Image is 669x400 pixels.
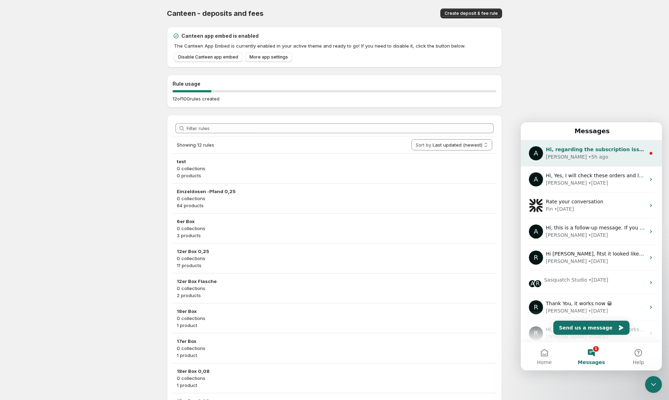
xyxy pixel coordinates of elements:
[177,165,492,172] p: 0 collections
[25,185,66,192] div: [PERSON_NAME]
[173,80,496,87] h2: Rule usage
[440,8,502,18] button: Create deposit & fee rule
[7,157,16,166] div: A
[25,178,91,184] span: Thank You, it works now 😀
[177,142,214,148] span: Showing 12 rules
[167,9,264,18] span: Canteen - deposits and fees
[67,57,87,64] div: • [DATE]
[67,31,88,38] div: • 5h ago
[67,185,87,192] div: • [DATE]
[177,202,492,209] p: 64 products
[177,248,492,255] h3: 12er Box 0,25
[25,24,448,30] span: Hi, regarding the subscription issue, it's in the advanced stage of development and should be rea...
[177,278,492,285] h3: 12er Box Flasche
[177,352,492,359] p: 1 product
[177,315,492,322] p: 0 collections
[47,220,94,248] button: Messages
[177,172,492,179] p: 0 products
[112,238,123,242] span: Help
[25,76,83,82] span: Rate your conversation
[177,375,492,382] p: 0 collections
[67,135,87,143] div: • [DATE]
[177,195,492,202] p: 0 collections
[177,262,492,269] p: 11 products
[25,83,32,91] div: Fin
[177,322,492,329] p: 1 product
[25,103,377,108] span: Hi, this is a follow-up message. If you have any questions or need assistance, feel free to ask. ...
[13,157,21,166] div: R
[521,122,662,370] iframe: Intercom live chat
[8,178,22,192] div: Profile image for Rudy
[174,42,496,49] p: The Canteen App Embed is currently enabled in your active theme and ready to go! If you need to d...
[187,123,494,133] input: Filter rules
[8,102,22,116] div: Profile image for Anupam
[177,158,492,165] h3: test
[25,57,66,64] div: [PERSON_NAME]
[177,338,492,345] h3: 17er Box
[25,211,66,219] div: [PERSON_NAME]
[25,31,66,38] div: [PERSON_NAME]
[445,11,498,16] span: Create deposit & fee rule
[177,232,492,239] p: 3 products
[8,128,22,142] div: Profile image for Rudy
[68,154,88,161] div: • [DATE]
[8,76,22,90] img: Profile image for Fin
[67,211,87,219] div: • [DATE]
[177,225,492,232] p: 0 collections
[177,218,492,225] h3: 6er Box
[177,255,492,262] p: 0 collections
[177,382,492,389] p: 1 product
[178,54,238,60] span: Disable Canteen app embed
[25,135,66,143] div: [PERSON_NAME]
[23,154,66,161] div: Sasquatch Studio
[67,109,87,117] div: • [DATE]
[645,376,662,393] iframe: Intercom live chat
[32,198,109,213] button: Send us a message
[57,238,84,242] span: Messages
[34,83,53,91] div: • [DATE]
[8,204,22,218] div: Profile image for Rudy
[25,109,66,117] div: [PERSON_NAME]
[177,308,492,315] h3: 18er Box
[249,54,288,60] span: More app settings
[8,50,22,64] div: Profile image for Anupam
[16,238,31,242] span: Home
[25,204,269,210] span: Hi, thanks a lot for your help. It works now! :) :) :) Have a nice weekend, thanks for helping us...
[173,95,219,102] p: 12 of 100 rules created
[177,292,492,299] p: 2 products
[181,32,259,39] h2: Canteen app embed is enabled
[177,285,492,292] p: 0 collections
[245,52,292,62] a: More app settings
[174,52,242,62] a: Disable Canteen app embed
[94,220,141,248] button: Help
[25,50,285,56] span: Hi, Yes, I will check these orders and let you know what might have happened. Regards, [PERSON_NAME]
[177,368,492,375] h3: 18er Box 0,08
[177,188,492,195] h3: Einzeldosen -Pfand 0,25
[177,345,492,352] p: 0 collections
